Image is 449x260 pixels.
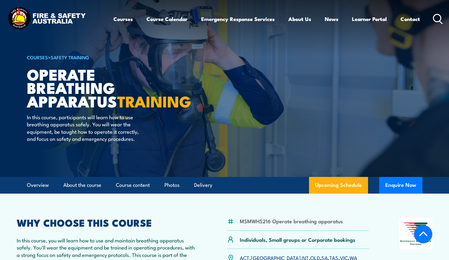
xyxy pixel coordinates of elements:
a: Course Calendar [146,11,188,27]
img: Nationally Recognised Training logo. [399,218,433,250]
a: COURSES [27,54,48,61]
a: Contact [400,11,420,27]
a: About Us [288,11,311,27]
a: Course content [116,177,150,193]
a: Emergency Response Services [201,11,275,27]
li: MSMWHS216 Operate breathing apparatus [240,217,343,224]
a: Photos [164,177,180,193]
a: Delivery [194,177,212,193]
p: In this course, participants will learn how to use breathing apparatus safely. You will wear the ... [27,113,140,142]
p: Individuals, Small groups or Corporate bookings [240,236,355,243]
a: Upcoming Schedule [309,177,368,194]
a: News [325,11,338,27]
strong: TRAINING [117,89,191,113]
h6: > [27,53,180,61]
a: About the course [63,177,101,193]
a: Learner Portal [352,11,387,27]
a: Safety Training [51,54,89,61]
h2: WHY CHOOSE THIS COURSE [17,218,197,227]
button: Enquire Now [379,177,422,194]
h1: Operate Breathing Apparatus [27,67,180,107]
a: Courses [113,11,133,27]
a: Overview [27,177,49,193]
